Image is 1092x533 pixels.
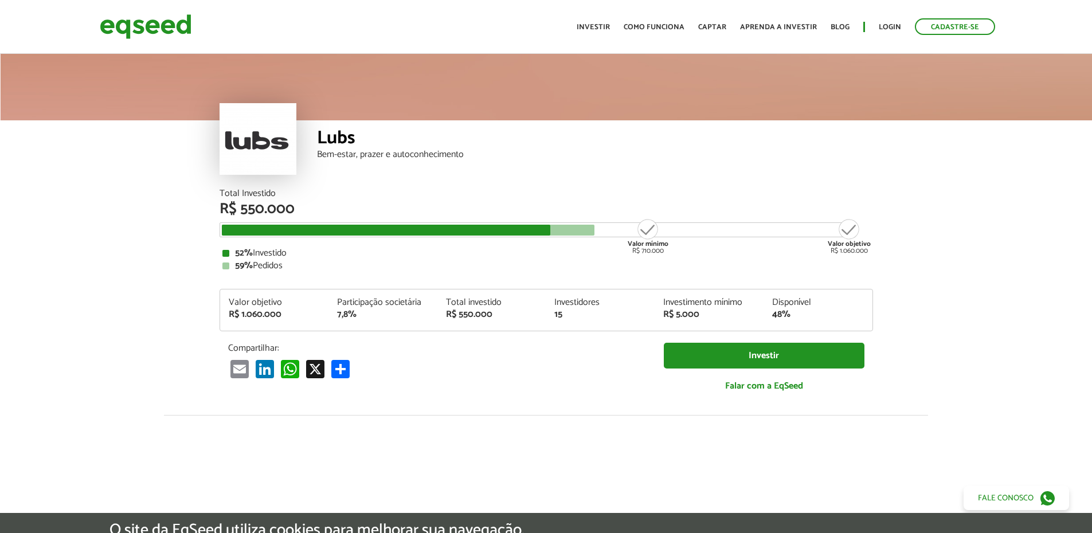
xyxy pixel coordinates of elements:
[220,202,873,217] div: R$ 550.000
[337,298,429,307] div: Participação societária
[879,23,901,31] a: Login
[772,298,864,307] div: Disponível
[222,249,870,258] div: Investido
[446,310,538,319] div: R$ 550.000
[337,310,429,319] div: 7,8%
[964,486,1069,510] a: Fale conosco
[628,238,668,249] strong: Valor mínimo
[253,359,276,378] a: LinkedIn
[831,23,850,31] a: Blog
[664,374,864,398] a: Falar com a EqSeed
[100,11,191,42] img: EqSeed
[663,310,755,319] div: R$ 5.000
[624,23,684,31] a: Como funciona
[577,23,610,31] a: Investir
[915,18,995,35] a: Cadastre-se
[446,298,538,307] div: Total investido
[317,150,873,159] div: Bem-estar, prazer e autoconhecimento
[279,359,302,378] a: WhatsApp
[220,189,873,198] div: Total Investido
[329,359,352,378] a: Share
[772,310,864,319] div: 48%
[664,343,864,369] a: Investir
[554,310,646,319] div: 15
[663,298,755,307] div: Investimento mínimo
[228,343,647,354] p: Compartilhar:
[229,298,320,307] div: Valor objetivo
[627,218,670,254] div: R$ 710.000
[235,245,253,261] strong: 52%
[304,359,327,378] a: X
[222,261,870,271] div: Pedidos
[828,218,871,254] div: R$ 1.060.000
[317,129,873,150] div: Lubs
[235,258,253,273] strong: 59%
[698,23,726,31] a: Captar
[828,238,871,249] strong: Valor objetivo
[554,298,646,307] div: Investidores
[740,23,817,31] a: Aprenda a investir
[229,310,320,319] div: R$ 1.060.000
[228,359,251,378] a: Email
